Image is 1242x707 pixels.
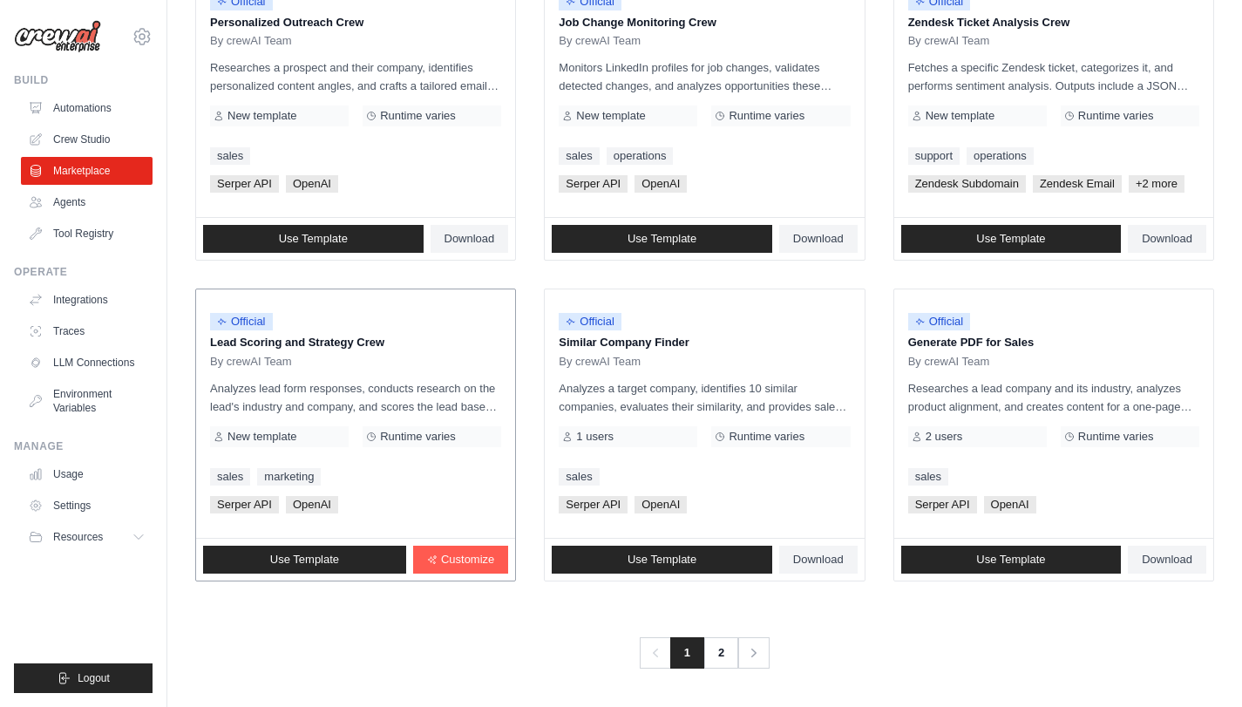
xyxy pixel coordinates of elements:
[21,523,153,551] button: Resources
[976,232,1045,246] span: Use Template
[1129,175,1184,193] span: +2 more
[908,34,990,48] span: By crewAI Team
[1128,546,1206,574] a: Download
[210,379,501,416] p: Analyzes lead form responses, conducts research on the lead's industry and company, and scores th...
[21,349,153,377] a: LLM Connections
[559,468,599,486] a: sales
[1078,430,1154,444] span: Runtime varies
[227,430,296,444] span: New template
[908,334,1199,351] p: Generate PDF for Sales
[78,671,110,685] span: Logout
[559,496,628,513] span: Serper API
[640,637,770,669] nav: Pagination
[210,355,292,369] span: By crewAI Team
[210,34,292,48] span: By crewAI Team
[210,14,501,31] p: Personalized Outreach Crew
[21,126,153,153] a: Crew Studio
[279,232,348,246] span: Use Template
[729,430,804,444] span: Runtime varies
[14,663,153,693] button: Logout
[635,496,687,513] span: OpenAI
[14,265,153,279] div: Operate
[559,355,641,369] span: By crewAI Team
[729,109,804,123] span: Runtime varies
[984,496,1036,513] span: OpenAI
[1142,553,1192,567] span: Download
[445,232,495,246] span: Download
[53,530,103,544] span: Resources
[21,460,153,488] a: Usage
[210,58,501,95] p: Researches a prospect and their company, identifies personalized content angles, and crafts a tai...
[14,73,153,87] div: Build
[203,225,424,253] a: Use Template
[628,232,696,246] span: Use Template
[559,147,599,165] a: sales
[431,225,509,253] a: Download
[380,109,456,123] span: Runtime varies
[908,313,971,330] span: Official
[901,546,1122,574] a: Use Template
[779,546,858,574] a: Download
[908,355,990,369] span: By crewAI Team
[21,380,153,422] a: Environment Variables
[908,379,1199,416] p: Researches a lead company and its industry, analyzes product alignment, and creates content for a...
[552,546,772,574] a: Use Template
[210,468,250,486] a: sales
[559,14,850,31] p: Job Change Monitoring Crew
[286,175,338,193] span: OpenAI
[559,334,850,351] p: Similar Company Finder
[227,109,296,123] span: New template
[210,334,501,351] p: Lead Scoring and Strategy Crew
[559,175,628,193] span: Serper API
[703,637,738,669] a: 2
[14,439,153,453] div: Manage
[1128,225,1206,253] a: Download
[793,232,844,246] span: Download
[976,553,1045,567] span: Use Template
[1033,175,1122,193] span: Zendesk Email
[21,317,153,345] a: Traces
[926,109,994,123] span: New template
[21,286,153,314] a: Integrations
[210,175,279,193] span: Serper API
[908,58,1199,95] p: Fetches a specific Zendesk ticket, categorizes it, and performs sentiment analysis. Outputs inclu...
[908,496,977,513] span: Serper API
[21,492,153,520] a: Settings
[670,637,704,669] span: 1
[576,430,614,444] span: 1 users
[1078,109,1154,123] span: Runtime varies
[14,20,101,53] img: Logo
[380,430,456,444] span: Runtime varies
[967,147,1034,165] a: operations
[210,496,279,513] span: Serper API
[908,468,948,486] a: sales
[901,225,1122,253] a: Use Template
[628,553,696,567] span: Use Template
[908,14,1199,31] p: Zendesk Ticket Analysis Crew
[203,546,406,574] a: Use Template
[441,553,494,567] span: Customize
[607,147,674,165] a: operations
[793,553,844,567] span: Download
[559,379,850,416] p: Analyzes a target company, identifies 10 similar companies, evaluates their similarity, and provi...
[210,147,250,165] a: sales
[257,468,321,486] a: marketing
[576,109,645,123] span: New template
[635,175,687,193] span: OpenAI
[908,175,1026,193] span: Zendesk Subdomain
[779,225,858,253] a: Download
[559,313,621,330] span: Official
[559,34,641,48] span: By crewAI Team
[559,58,850,95] p: Monitors LinkedIn profiles for job changes, validates detected changes, and analyzes opportunitie...
[908,147,960,165] a: support
[413,546,508,574] a: Customize
[21,157,153,185] a: Marketplace
[926,430,963,444] span: 2 users
[1142,232,1192,246] span: Download
[21,220,153,248] a: Tool Registry
[21,188,153,216] a: Agents
[286,496,338,513] span: OpenAI
[552,225,772,253] a: Use Template
[21,94,153,122] a: Automations
[210,313,273,330] span: Official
